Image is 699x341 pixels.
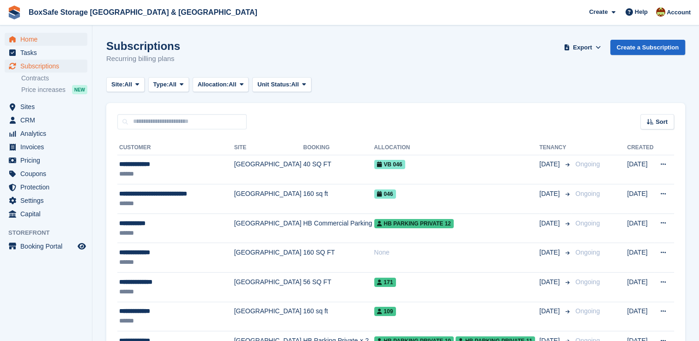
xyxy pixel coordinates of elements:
a: menu [5,114,87,127]
span: [DATE] [539,219,561,228]
td: [DATE] [627,273,654,302]
td: 160 sq ft [303,184,374,214]
a: Price increases NEW [21,85,87,95]
span: All [291,80,299,89]
span: Export [573,43,592,52]
span: Capital [20,207,76,220]
th: Booking [303,140,374,155]
span: Ongoing [575,160,600,168]
span: Coupons [20,167,76,180]
a: menu [5,60,87,73]
img: Kim [656,7,665,17]
span: Invoices [20,140,76,153]
span: HB Parking Private 12 [374,219,454,228]
td: 160 sq ft [303,302,374,331]
img: stora-icon-8386f47178a22dfd0bd8f6a31ec36ba5ce8667c1dd55bd0f319d3a0aa187defe.svg [7,6,21,19]
span: All [124,80,132,89]
a: menu [5,194,87,207]
span: Ongoing [575,249,600,256]
button: Export [562,40,603,55]
span: 171 [374,278,396,287]
span: Ongoing [575,190,600,197]
td: [DATE] [627,243,654,273]
span: 046 [374,189,396,199]
a: Create a Subscription [610,40,685,55]
td: [GEOGRAPHIC_DATA] [234,273,304,302]
span: Home [20,33,76,46]
button: Type: All [148,77,189,92]
td: [DATE] [627,155,654,184]
td: 40 SQ FT [303,155,374,184]
span: Settings [20,194,76,207]
span: Site: [111,80,124,89]
span: [DATE] [539,159,561,169]
td: HB Commercial Parking [303,213,374,243]
td: [DATE] [627,302,654,331]
button: Site: All [106,77,145,92]
span: Sort [656,117,668,127]
td: [GEOGRAPHIC_DATA] [234,243,304,273]
button: Unit Status: All [252,77,311,92]
a: menu [5,33,87,46]
td: [DATE] [627,213,654,243]
span: Ongoing [575,307,600,315]
span: Allocation: [198,80,229,89]
span: Ongoing [575,278,600,286]
a: Preview store [76,241,87,252]
a: BoxSafe Storage [GEOGRAPHIC_DATA] & [GEOGRAPHIC_DATA] [25,5,261,20]
th: Customer [117,140,234,155]
td: [GEOGRAPHIC_DATA] [234,302,304,331]
td: [GEOGRAPHIC_DATA] [234,213,304,243]
a: menu [5,127,87,140]
span: Type: [153,80,169,89]
a: menu [5,181,87,194]
span: 109 [374,307,396,316]
span: Analytics [20,127,76,140]
a: menu [5,154,87,167]
h1: Subscriptions [106,40,180,52]
a: menu [5,100,87,113]
span: VB 046 [374,160,405,169]
span: Price increases [21,85,66,94]
span: Ongoing [575,219,600,227]
td: [GEOGRAPHIC_DATA] [234,155,304,184]
th: Tenancy [539,140,571,155]
td: 160 SQ FT [303,243,374,273]
span: Tasks [20,46,76,59]
p: Recurring billing plans [106,54,180,64]
span: Create [589,7,608,17]
span: [DATE] [539,277,561,287]
span: [DATE] [539,189,561,199]
span: Storefront [8,228,92,237]
span: All [169,80,176,89]
a: menu [5,140,87,153]
a: menu [5,240,87,253]
span: Account [667,8,691,17]
th: Created [627,140,654,155]
span: Unit Status: [257,80,291,89]
button: Allocation: All [193,77,249,92]
td: [DATE] [627,184,654,214]
span: Protection [20,181,76,194]
span: All [229,80,237,89]
div: NEW [72,85,87,94]
a: menu [5,207,87,220]
span: CRM [20,114,76,127]
span: Booking Portal [20,240,76,253]
span: [DATE] [539,306,561,316]
td: [GEOGRAPHIC_DATA] [234,184,304,214]
th: Allocation [374,140,540,155]
span: Sites [20,100,76,113]
div: None [374,248,540,257]
span: [DATE] [539,248,561,257]
a: menu [5,46,87,59]
span: Help [635,7,648,17]
a: menu [5,167,87,180]
span: Subscriptions [20,60,76,73]
td: 56 SQ FT [303,273,374,302]
a: Contracts [21,74,87,83]
span: Pricing [20,154,76,167]
th: Site [234,140,304,155]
